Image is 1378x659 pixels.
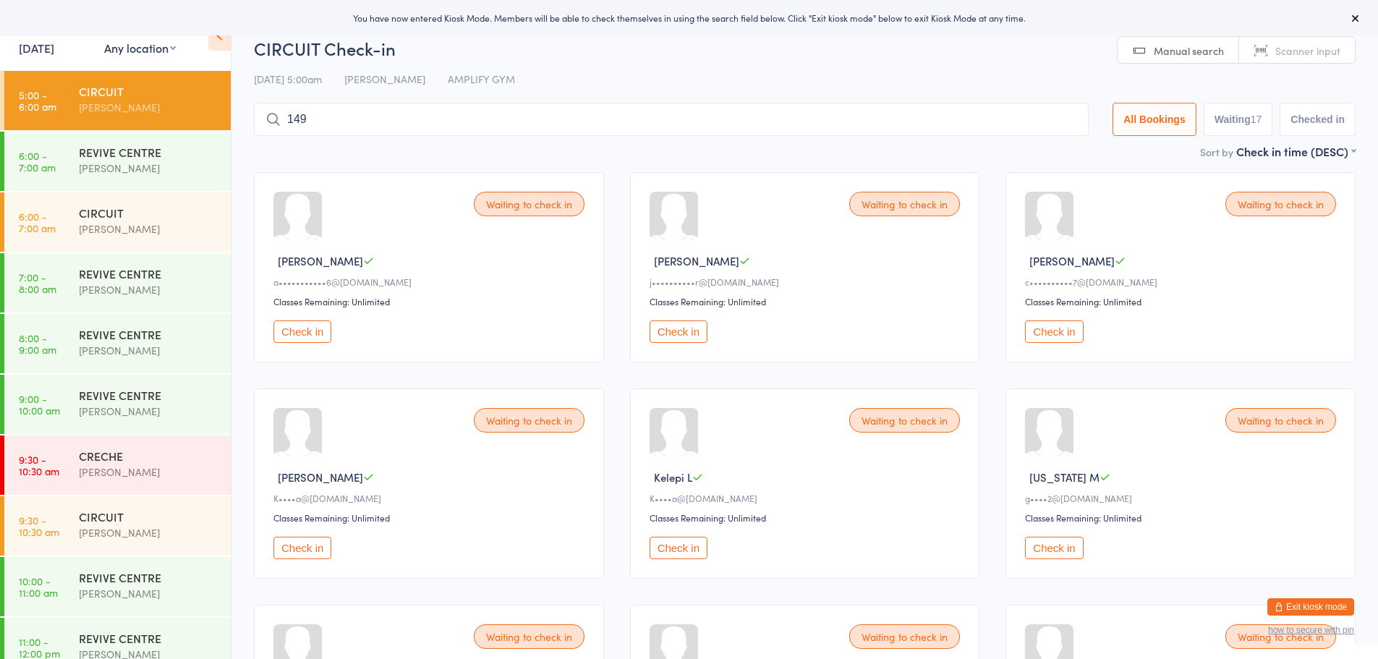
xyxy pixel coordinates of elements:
button: Check in [650,537,707,559]
button: Check in [1025,320,1083,343]
div: Any location [104,40,176,56]
label: Sort by [1200,145,1233,159]
time: 11:00 - 12:00 pm [19,636,60,659]
div: K••••a@[DOMAIN_NAME] [273,492,589,504]
time: 9:00 - 10:00 am [19,393,60,416]
a: 6:00 -7:00 amCIRCUIT[PERSON_NAME] [4,192,231,252]
h2: CIRCUIT Check-in [254,36,1356,60]
a: [DATE] [19,40,54,56]
a: 5:00 -6:00 amCIRCUIT[PERSON_NAME] [4,71,231,130]
div: REVIVE CENTRE [79,569,218,585]
div: a•••••••••••6@[DOMAIN_NAME] [273,276,589,288]
div: [PERSON_NAME] [79,160,218,177]
time: 8:00 - 9:00 am [19,332,56,355]
a: 9:30 -10:30 amCIRCUIT[PERSON_NAME] [4,496,231,556]
div: Waiting to check in [849,624,960,649]
div: 17 [1251,114,1262,125]
div: CIRCUIT [79,83,218,99]
time: 5:00 - 6:00 am [19,89,56,112]
div: CIRCUIT [79,509,218,524]
button: Check in [273,537,331,559]
div: REVIVE CENTRE [79,387,218,403]
button: Check in [1025,537,1083,559]
input: Search [254,103,1089,136]
div: [PERSON_NAME] [79,99,218,116]
button: Waiting17 [1204,103,1273,136]
div: REVIVE CENTRE [79,265,218,281]
button: Check in [650,320,707,343]
span: AMPLIFY GYM [448,72,515,86]
div: [PERSON_NAME] [79,403,218,420]
button: Check in [273,320,331,343]
div: Waiting to check in [1225,408,1336,433]
div: [PERSON_NAME] [79,464,218,480]
div: [PERSON_NAME] [79,585,218,602]
div: REVIVE CENTRE [79,326,218,342]
div: Waiting to check in [849,192,960,216]
div: [PERSON_NAME] [79,342,218,359]
div: REVIVE CENTRE [79,630,218,646]
time: 9:30 - 10:30 am [19,454,59,477]
span: [PERSON_NAME] [278,469,363,485]
button: Exit kiosk mode [1267,598,1354,616]
div: Classes Remaining: Unlimited [650,511,965,524]
div: Classes Remaining: Unlimited [650,295,965,307]
span: Scanner input [1275,43,1340,58]
div: Classes Remaining: Unlimited [273,511,589,524]
div: Waiting to check in [474,192,584,216]
div: Classes Remaining: Unlimited [273,295,589,307]
button: All Bookings [1113,103,1196,136]
span: [PERSON_NAME] [278,253,363,268]
time: 6:00 - 7:00 am [19,211,56,234]
div: Waiting to check in [474,624,584,649]
a: 10:00 -11:00 amREVIVE CENTRE[PERSON_NAME] [4,557,231,616]
a: 7:00 -8:00 amREVIVE CENTRE[PERSON_NAME] [4,253,231,313]
div: c••••••••••7@[DOMAIN_NAME] [1025,276,1340,288]
div: Waiting to check in [1225,624,1336,649]
time: 6:00 - 7:00 am [19,150,56,173]
span: Manual search [1154,43,1224,58]
span: Kelepi L [654,469,692,485]
div: You have now entered Kiosk Mode. Members will be able to check themselves in using the search fie... [23,12,1355,24]
div: [PERSON_NAME] [79,221,218,237]
a: 8:00 -9:00 amREVIVE CENTRE[PERSON_NAME] [4,314,231,373]
div: g••••2@[DOMAIN_NAME] [1025,492,1340,504]
div: [PERSON_NAME] [79,281,218,298]
div: Classes Remaining: Unlimited [1025,295,1340,307]
div: CIRCUIT [79,205,218,221]
div: K••••a@[DOMAIN_NAME] [650,492,965,504]
div: Check in time (DESC) [1236,143,1356,159]
button: Checked in [1280,103,1356,136]
div: j••••••••••r@[DOMAIN_NAME] [650,276,965,288]
div: CRECHE [79,448,218,464]
a: 9:00 -10:00 amREVIVE CENTRE[PERSON_NAME] [4,375,231,434]
span: [DATE] 5:00am [254,72,322,86]
a: 6:00 -7:00 amREVIVE CENTRE[PERSON_NAME] [4,132,231,191]
span: [PERSON_NAME] [654,253,739,268]
div: Waiting to check in [474,408,584,433]
div: Waiting to check in [1225,192,1336,216]
div: [PERSON_NAME] [79,524,218,541]
time: 10:00 - 11:00 am [19,575,58,598]
div: REVIVE CENTRE [79,144,218,160]
span: [PERSON_NAME] [344,72,425,86]
button: how to secure with pin [1268,625,1354,635]
div: Classes Remaining: Unlimited [1025,511,1340,524]
a: 9:30 -10:30 amCRECHE[PERSON_NAME] [4,435,231,495]
time: 9:30 - 10:30 am [19,514,59,537]
time: 7:00 - 8:00 am [19,271,56,294]
div: Waiting to check in [849,408,960,433]
span: [US_STATE] M [1029,469,1100,485]
span: [PERSON_NAME] [1029,253,1115,268]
